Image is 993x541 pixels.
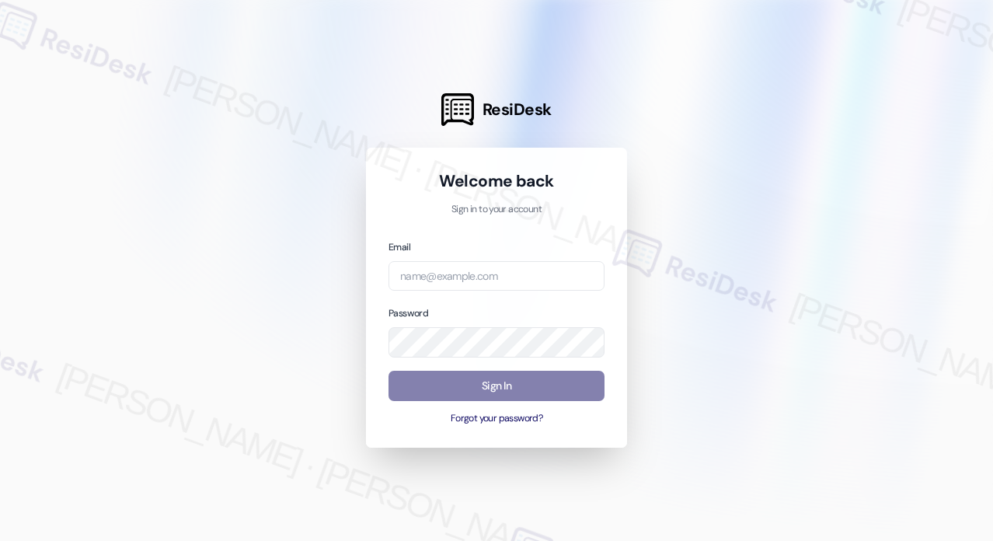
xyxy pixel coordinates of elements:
button: Sign In [388,371,605,401]
label: Password [388,307,428,319]
span: ResiDesk [483,99,552,120]
label: Email [388,241,410,253]
img: ResiDesk Logo [441,93,474,126]
h1: Welcome back [388,170,605,192]
p: Sign in to your account [388,203,605,217]
input: name@example.com [388,261,605,291]
button: Forgot your password? [388,412,605,426]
